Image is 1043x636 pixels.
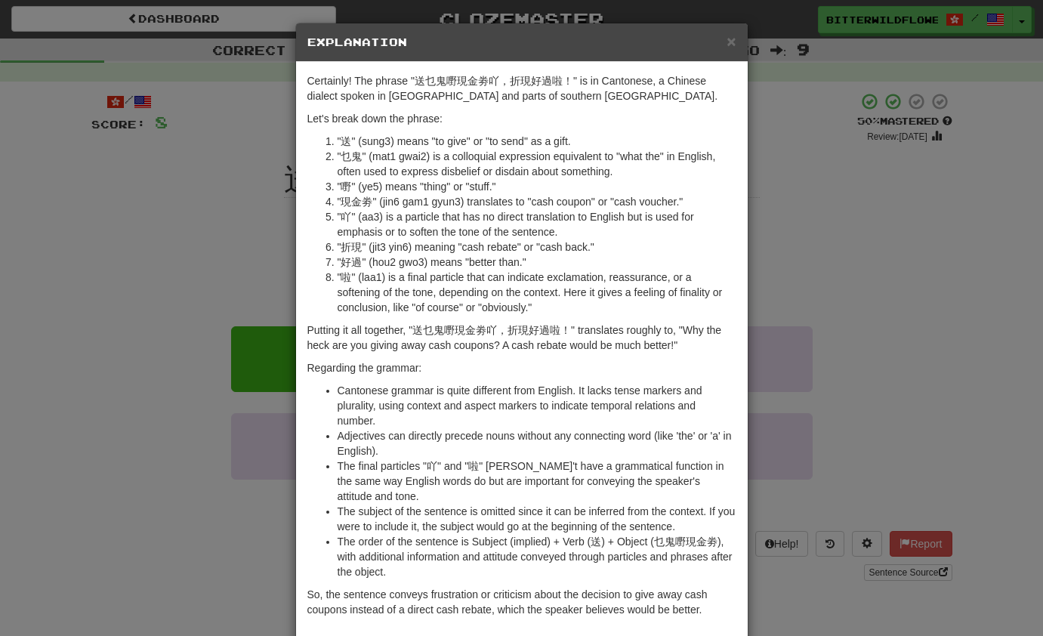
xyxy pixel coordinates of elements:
li: The final particles "吖" and "啦" [PERSON_NAME]'t have a grammatical function in the same way Engli... [338,458,736,504]
p: Certainly! The phrase "送乜鬼嘢現金劵吖，折現好過啦！" is in Cantonese, a Chinese dialect spoken in [GEOGRAPHIC_... [307,73,736,103]
li: "啦" (laa1) is a final particle that can indicate exclamation, reassurance, or a softening of the ... [338,270,736,315]
li: "嘢" (ye5) means "thing" or "stuff." [338,179,736,194]
li: The order of the sentence is Subject (implied) + Verb (送) + Object (乜鬼嘢現金劵), with additional info... [338,534,736,579]
li: "好過" (hou2 gwo3) means "better than." [338,255,736,270]
button: Close [727,33,736,49]
p: Let's break down the phrase: [307,111,736,126]
p: Putting it all together, "送乜鬼嘢現金劵吖，折現好過啦！" translates roughly to, "Why the heck are you giving aw... [307,323,736,353]
span: × [727,32,736,50]
h5: Explanation [307,35,736,50]
li: "折現" (jit3 yin6) meaning "cash rebate" or "cash back." [338,239,736,255]
li: "吖" (aa3) is a particle that has no direct translation to English but is used for emphasis or to ... [338,209,736,239]
p: Regarding the grammar: [307,360,736,375]
li: "現金劵" (jin6 gam1 gyun3) translates to "cash coupon" or "cash voucher." [338,194,736,209]
li: Adjectives can directly precede nouns without any connecting word (like 'the' or 'a' in English). [338,428,736,458]
li: "乜鬼" (mat1 gwai2) is a colloquial expression equivalent to "what the" in English, often used to e... [338,149,736,179]
li: Cantonese grammar is quite different from English. It lacks tense markers and plurality, using co... [338,383,736,428]
p: So, the sentence conveys frustration or criticism about the decision to give away cash coupons in... [307,587,736,617]
li: "送" (sung3) means "to give" or "to send" as a gift. [338,134,736,149]
li: The subject of the sentence is omitted since it can be inferred from the context. If you were to ... [338,504,736,534]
